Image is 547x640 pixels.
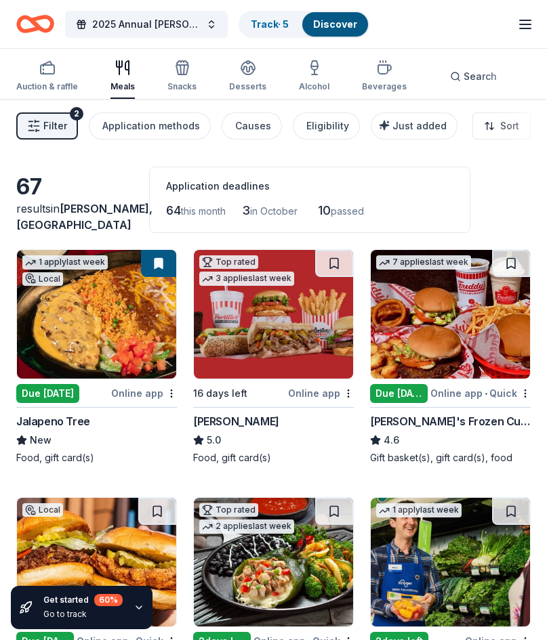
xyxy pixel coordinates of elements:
img: Image for Kroger [371,498,530,626]
div: Local [22,503,63,517]
span: this month [181,205,226,217]
button: Application methods [89,112,211,140]
div: 60 % [94,594,123,606]
button: Filter2 [16,112,78,140]
div: Local [22,272,63,286]
div: Top rated [199,255,258,269]
span: 10 [318,203,331,217]
div: Online app [111,385,177,402]
div: 3 applies last week [199,272,294,286]
button: Desserts [229,54,266,99]
button: Track· 5Discover [239,11,369,38]
div: Food, gift card(s) [16,451,177,465]
button: 2025 Annual [PERSON_NAME] Fall Festival [65,11,228,38]
span: Filter [43,118,67,134]
div: Causes [235,118,271,134]
span: in October [250,205,298,217]
div: Snacks [167,81,197,92]
div: Eligibility [306,118,349,134]
div: 2 [70,107,83,121]
button: Alcohol [299,54,329,99]
span: 64 [166,203,181,217]
span: 2025 Annual [PERSON_NAME] Fall Festival [92,16,201,33]
div: 2 applies last week [199,519,294,534]
div: Go to track [43,609,123,620]
div: Auction & raffle [16,81,78,92]
a: Image for Freddy's Frozen Custard & Steakburgers7 applieslast weekDue [DATE]Online app•Quick[PERS... [370,249,531,465]
span: Search [464,68,497,85]
a: Image for Jalapeno Tree1 applylast weekLocalDue [DATE]Online appJalapeno TreeNewFood, gift card(s) [16,249,177,465]
button: Just added [371,112,458,140]
a: Home [16,8,54,40]
div: Alcohol [299,81,329,92]
img: Image for Abuelo's [194,498,353,626]
span: New [30,432,52,448]
span: 3 [242,203,250,217]
div: Online app Quick [430,385,531,402]
button: Causes [222,112,282,140]
div: Top rated [199,503,258,517]
span: • [485,388,487,399]
div: Due [DATE] [16,384,79,403]
a: Image for Portillo'sTop rated3 applieslast week16 days leftOnline app[PERSON_NAME]5.0Food, gift c... [193,249,354,465]
button: Eligibility [293,112,360,140]
button: Auction & raffle [16,54,78,99]
div: Desserts [229,81,266,92]
div: Jalapeno Tree [16,413,90,429]
img: Image for Jalapeno Tree [17,250,176,379]
button: Search [439,63,508,90]
a: Track· 5 [251,18,289,30]
div: 1 apply last week [376,503,462,517]
span: in [16,202,153,232]
div: 67 [16,173,133,200]
div: Application methods [102,118,200,134]
div: 1 apply last week [22,255,108,270]
span: Just added [392,120,447,131]
div: 16 days left [193,385,247,402]
div: Application deadlines [166,178,453,194]
a: Discover [313,18,357,30]
div: results [16,200,133,233]
div: Gift basket(s), gift card(s), food [370,451,531,465]
span: 4.6 [384,432,399,448]
div: [PERSON_NAME] [193,413,279,429]
span: Sort [500,118,519,134]
button: Snacks [167,54,197,99]
span: passed [331,205,364,217]
div: 7 applies last week [376,255,471,270]
button: Meals [110,54,135,99]
div: Due [DATE] [370,384,428,403]
button: Sort [472,112,531,140]
img: Image for Hat Creek Burger Company [17,498,176,626]
div: Get started [43,594,123,606]
div: Food, gift card(s) [193,451,354,465]
span: 5.0 [207,432,221,448]
img: Image for Freddy's Frozen Custard & Steakburgers [371,250,530,379]
div: Online app [288,385,354,402]
div: Meals [110,81,135,92]
span: [PERSON_NAME], [GEOGRAPHIC_DATA] [16,202,153,232]
div: Beverages [362,81,407,92]
img: Image for Portillo's [194,250,353,379]
div: [PERSON_NAME]'s Frozen Custard & Steakburgers [370,413,531,429]
button: Beverages [362,54,407,99]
